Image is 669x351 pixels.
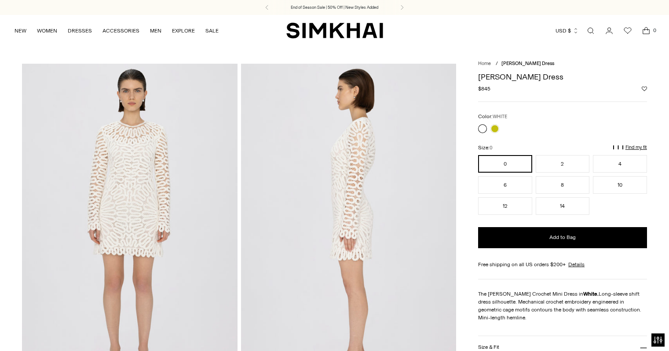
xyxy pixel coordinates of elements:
[150,21,161,40] a: MEN
[637,22,655,40] a: Open cart modal
[478,197,532,215] button: 12
[7,318,88,344] iframe: Sign Up via Text for Offers
[478,144,493,152] label: Size:
[286,22,383,39] a: SIMKHAI
[68,21,92,40] a: DRESSES
[493,114,507,119] span: WHITE
[205,21,219,40] a: SALE
[583,291,599,297] strong: White.
[536,197,590,215] button: 14
[625,310,660,342] iframe: Gorgias live chat messenger
[291,4,378,11] a: End of Season Sale | 50% Off | New Styles Added
[478,61,491,66] a: Home
[478,85,490,93] span: $845
[593,155,647,173] button: 4
[37,21,57,40] a: WOMEN
[478,176,532,194] button: 6
[172,21,195,40] a: EXPLORE
[600,22,618,40] a: Go to the account page
[549,234,576,241] span: Add to Bag
[102,21,139,40] a: ACCESSORIES
[642,86,647,91] button: Add to Wishlist
[478,344,499,350] h3: Size & Fit
[496,60,498,68] div: /
[478,73,647,81] h1: [PERSON_NAME] Dress
[501,61,554,66] span: [PERSON_NAME] Dress
[593,176,647,194] button: 10
[478,112,507,121] label: Color:
[478,290,647,322] p: The [PERSON_NAME] Crochet Mini Dress in
[478,227,647,248] button: Add to Bag
[619,22,636,40] a: Wishlist
[478,155,532,173] button: 0
[568,261,585,268] a: Details
[478,60,647,68] nav: breadcrumbs
[556,21,579,40] button: USD $
[651,26,658,34] span: 0
[490,145,493,151] span: 0
[536,155,590,173] button: 2
[15,21,26,40] a: NEW
[582,22,600,40] a: Open search modal
[478,261,647,268] div: Free shipping on all US orders $200+
[536,176,590,194] button: 8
